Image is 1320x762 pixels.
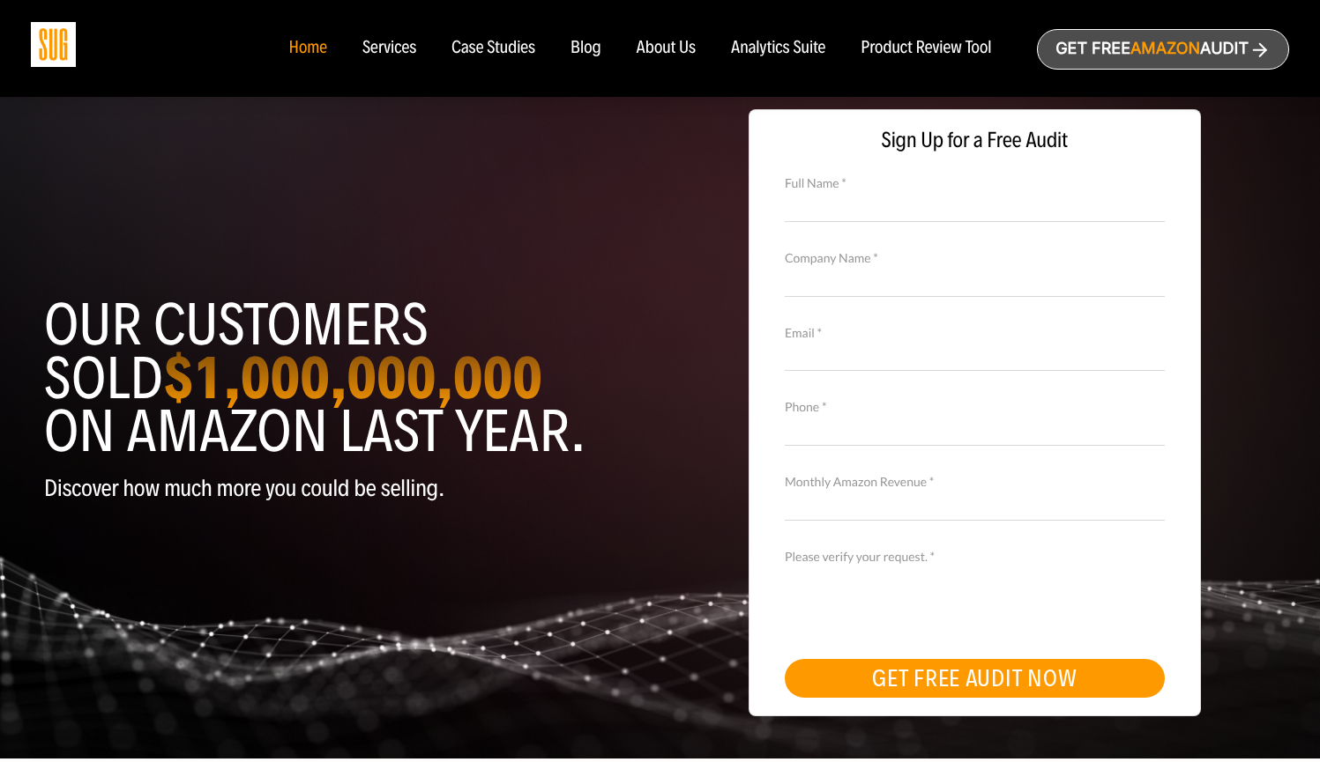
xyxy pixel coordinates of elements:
[571,39,601,58] a: Blog
[785,397,1165,417] label: Phone *
[785,174,1165,193] label: Full Name *
[44,476,647,501] p: Discover how much more you could be selling.
[767,128,1182,153] span: Sign Up for a Free Audit
[451,39,535,58] a: Case Studies
[785,265,1165,296] input: Company Name *
[785,323,1165,343] label: Email *
[637,39,697,58] a: About Us
[785,547,1165,566] label: Please verify your request. *
[731,39,825,58] a: Analytics Suite
[44,299,647,458] h1: Our customers sold on Amazon last year.
[31,22,76,67] img: Sug
[785,472,1165,492] label: Monthly Amazon Revenue *
[362,39,416,58] a: Services
[785,415,1165,446] input: Contact Number *
[785,340,1165,371] input: Email *
[1130,40,1200,58] span: Amazon
[785,248,1165,268] label: Company Name *
[1037,29,1289,70] a: Get freeAmazonAudit
[785,659,1165,698] button: GET FREE AUDIT NOW
[785,564,1053,633] iframe: reCAPTCHA
[288,39,326,58] a: Home
[785,190,1165,221] input: Full Name *
[163,342,542,414] strong: $1,000,000,000
[785,490,1165,521] input: Monthly Amazon Revenue *
[861,39,991,58] a: Product Review Tool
